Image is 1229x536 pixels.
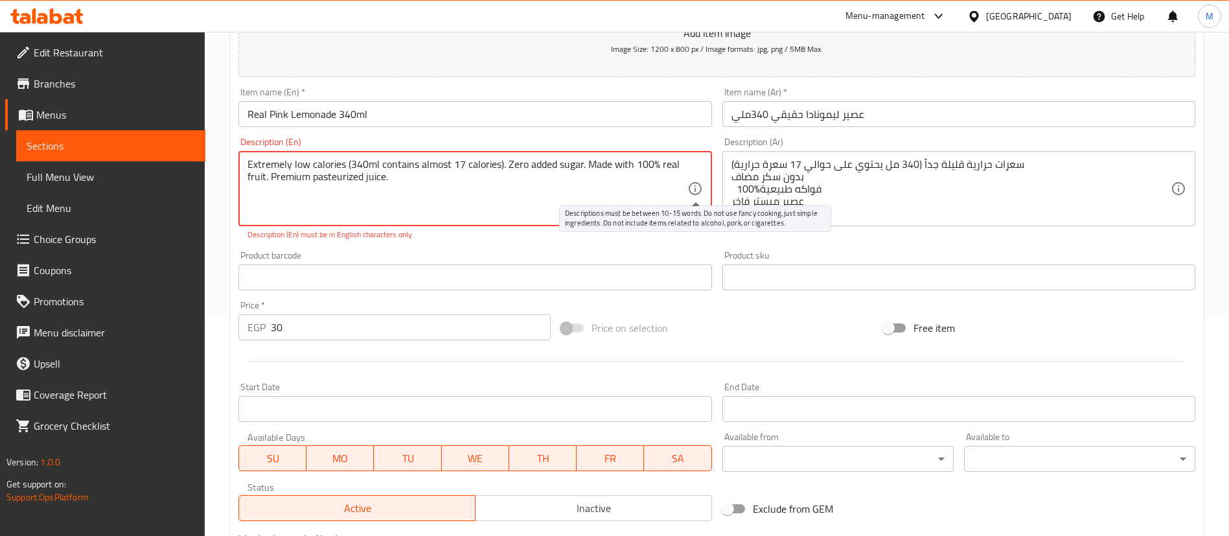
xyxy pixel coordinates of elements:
[40,454,60,471] span: 1.0.0
[475,495,712,521] button: Inactive
[649,449,706,468] span: SA
[247,229,702,240] p: Description (En) must be in English characters only
[16,161,205,192] a: Full Menu View
[34,387,195,402] span: Coverage Report
[481,499,707,518] span: Inactive
[5,99,205,130] a: Menus
[913,320,955,336] span: Free item
[5,224,205,255] a: Choice Groups
[238,495,476,521] button: Active
[16,192,205,224] a: Edit Menu
[509,445,577,471] button: TH
[611,41,823,56] span: Image Size: 1200 x 800 px / Image formats: jpg, png / 5MB Max.
[442,445,509,471] button: WE
[27,169,195,185] span: Full Menu View
[5,317,205,348] a: Menu disclaimer
[34,262,195,278] span: Coupons
[5,379,205,410] a: Coverage Report
[5,410,205,441] a: Grocery Checklist
[34,418,195,434] span: Grocery Checklist
[34,356,195,371] span: Upsell
[379,449,436,468] span: TU
[247,158,687,220] textarea: Extremely low calories (340ml contains almost 17 calories). ⁠Zero added sugar. Made with 100% rea...
[258,25,1175,41] p: Add item image
[514,449,571,468] span: TH
[753,501,833,517] span: Exclude from GEM
[731,158,1171,220] textarea: سعرات حرارية قليلة جداً (340 مل يحتوي على حوالي 17 سعرة حرارية) بدون سكر مضاف 100%فواكه طبيعية عص...
[6,489,89,506] a: Support.OpsPlatform
[722,264,1195,290] input: Please enter product sku
[374,445,441,471] button: TU
[577,445,644,471] button: FR
[27,200,195,216] span: Edit Menu
[845,8,925,24] div: Menu-management
[247,320,266,335] p: EGP
[582,449,639,468] span: FR
[986,9,1072,23] div: [GEOGRAPHIC_DATA]
[722,101,1195,127] input: Enter name Ar
[964,446,1195,472] div: ​
[5,37,205,68] a: Edit Restaurant
[306,445,374,471] button: MO
[722,446,954,472] div: ​
[312,449,369,468] span: MO
[16,130,205,161] a: Sections
[238,101,711,127] input: Enter name En
[238,445,306,471] button: SU
[34,76,195,91] span: Branches
[5,348,205,379] a: Upsell
[447,449,504,468] span: WE
[34,294,195,309] span: Promotions
[34,231,195,247] span: Choice Groups
[34,325,195,340] span: Menu disclaimer
[592,320,668,336] span: Price on selection
[6,476,66,493] span: Get support on:
[36,107,195,122] span: Menus
[27,138,195,154] span: Sections
[5,255,205,286] a: Coupons
[5,68,205,99] a: Branches
[1206,9,1213,23] span: M
[6,454,38,471] span: Version:
[34,45,195,60] span: Edit Restaurant
[5,286,205,317] a: Promotions
[244,449,301,468] span: SU
[271,314,551,340] input: Please enter price
[644,445,711,471] button: SA
[238,264,711,290] input: Please enter product barcode
[244,499,470,518] span: Active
